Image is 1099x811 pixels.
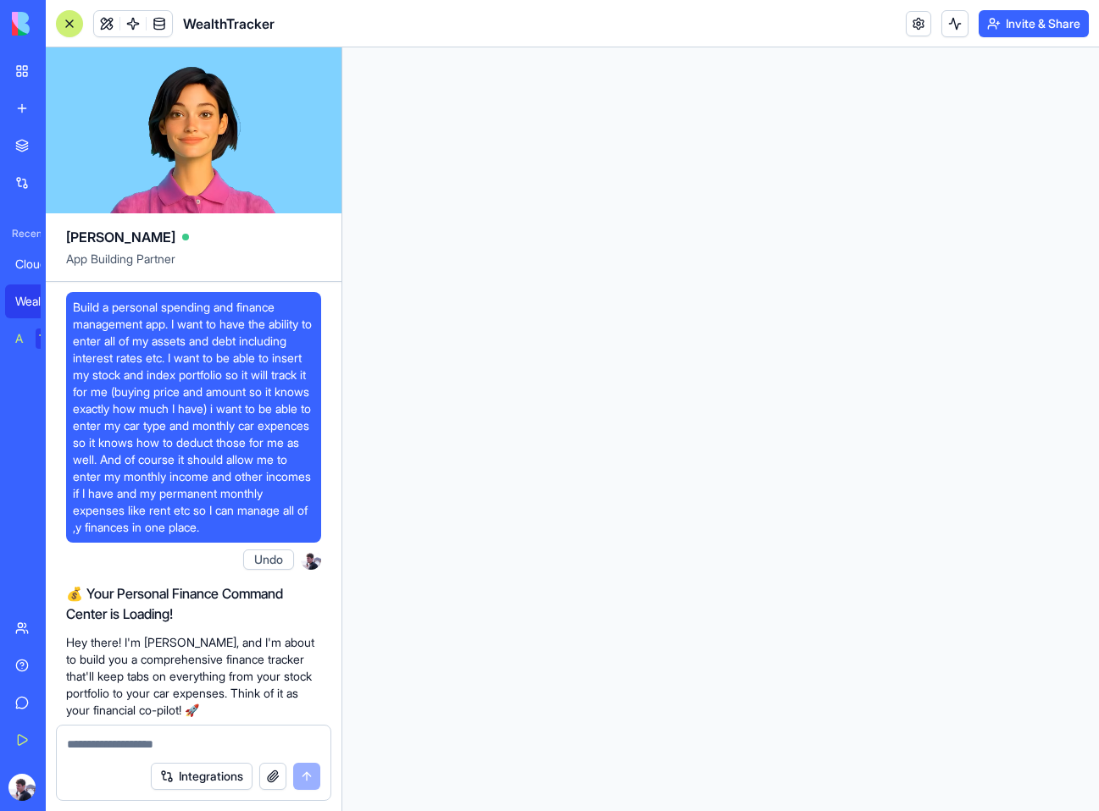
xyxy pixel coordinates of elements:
[301,549,321,570] img: ACg8ocIp88pyQ1_HRqzBofKyzPjarAR89VkukzseJYGM1mHoXVM7DW-Z=s96-c
[243,549,294,570] button: Undo
[5,284,73,318] a: WealthTracker
[5,227,41,240] span: Recent
[66,634,321,719] p: Hey there! I'm [PERSON_NAME], and I'm about to build you a comprehensive finance tracker that'll ...
[5,247,73,281] a: CloudCost Monitor
[15,293,63,310] div: WealthTracker
[979,10,1089,37] button: Invite & Share
[183,14,275,34] span: WealthTracker
[8,774,36,801] img: ACg8ocIp88pyQ1_HRqzBofKyzPjarAR89VkukzseJYGM1mHoXVM7DW-Z=s96-c
[12,12,117,36] img: logo
[151,763,253,790] button: Integrations
[15,256,63,273] div: CloudCost Monitor
[66,227,175,247] span: [PERSON_NAME]
[5,322,73,356] a: AI Logo GeneratorTRY
[73,299,314,536] span: Build a personal spending and finance management app. I want to have the ability to enter all of ...
[66,583,321,624] h2: 💰 Your Personal Finance Command Center is Loading!
[15,330,24,347] div: AI Logo Generator
[66,251,321,281] span: App Building Partner
[36,328,63,349] div: TRY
